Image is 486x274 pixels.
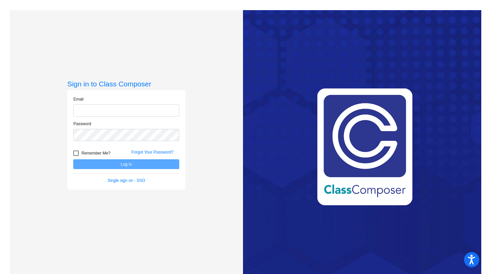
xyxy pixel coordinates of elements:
button: Log In [73,159,179,169]
span: Remember Me? [81,149,110,157]
label: Password [73,121,91,127]
a: Forgot Your Password? [131,150,173,155]
label: Email [73,96,83,102]
a: Single sign on - SSO [108,178,145,183]
h3: Sign in to Class Composer [67,80,185,88]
